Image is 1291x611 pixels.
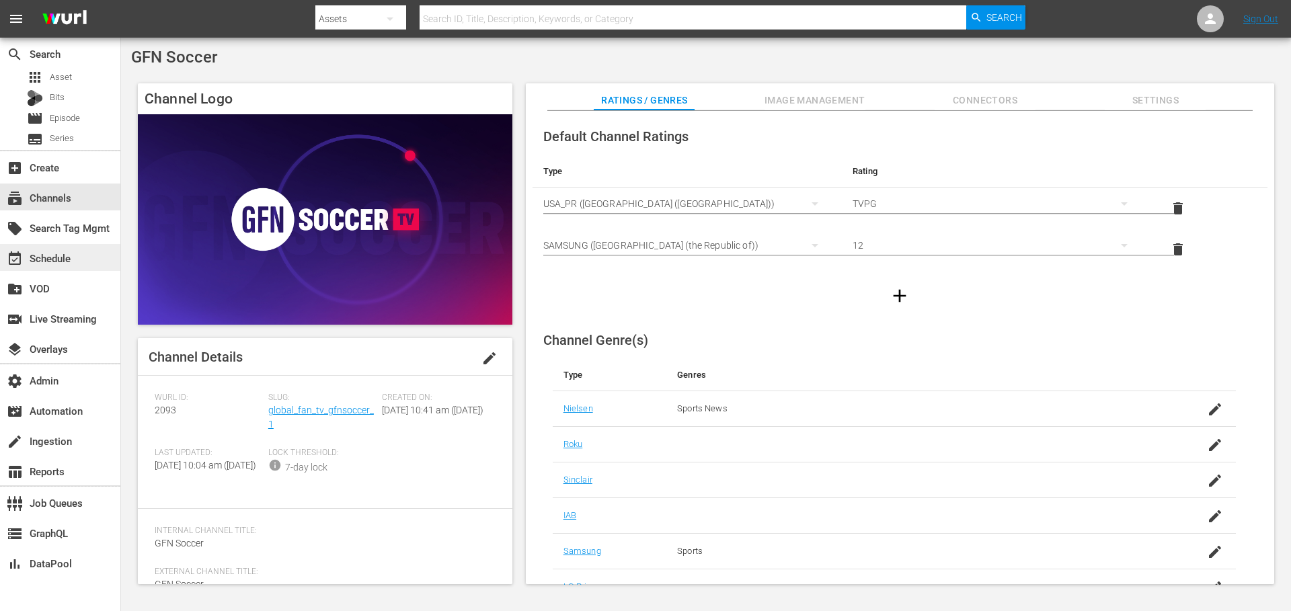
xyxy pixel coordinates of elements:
[7,526,23,542] span: GraphQL
[853,185,1140,222] div: TVPG
[563,546,601,556] a: Samsung
[594,92,695,109] span: Ratings / Genres
[7,190,23,206] span: Channels
[7,341,23,358] span: Overlays
[155,460,256,471] span: [DATE] 10:04 am ([DATE])
[666,359,1160,391] th: Genres
[7,311,23,327] span: Live Streaming
[285,460,327,475] div: 7-day lock
[155,579,204,589] span: GFN Soccer
[382,393,489,403] span: Created On:
[7,160,23,176] span: Create
[563,475,592,485] a: Sinclair
[563,510,576,520] a: IAB
[155,567,489,577] span: External Channel Title:
[155,538,204,548] span: GFN Soccer
[27,110,43,126] span: Episode
[7,220,23,237] span: Search Tag Mgmt
[155,405,176,415] span: 2093
[533,155,842,188] th: Type
[986,5,1022,30] span: Search
[268,458,282,472] span: info
[7,46,23,63] span: Search
[481,350,498,366] span: edit
[543,128,689,145] span: Default Channel Ratings
[268,405,374,430] a: global_fan_tv_gfnsoccer_1
[268,393,375,403] span: Slug:
[27,90,43,106] div: Bits
[138,83,512,114] h4: Channel Logo
[473,342,506,374] button: edit
[7,495,23,512] span: Job Queues
[7,281,23,297] span: VOD
[50,91,65,104] span: Bits
[1170,241,1186,257] span: delete
[8,11,24,27] span: menu
[7,373,23,389] span: Admin
[50,132,74,145] span: Series
[1105,92,1206,109] span: Settings
[27,131,43,147] span: Series
[7,434,23,450] span: Ingestion
[853,227,1140,264] div: 12
[382,405,483,415] span: [DATE] 10:41 am ([DATE])
[1162,192,1194,225] button: delete
[553,359,666,391] th: Type
[765,92,865,109] span: Image Management
[935,92,1035,109] span: Connectors
[543,185,831,222] div: USA_PR ([GEOGRAPHIC_DATA] ([GEOGRAPHIC_DATA]))
[138,114,512,325] img: GFN Soccer
[268,448,375,458] span: Lock Threshold:
[149,349,243,365] span: Channel Details
[543,332,648,348] span: Channel Genre(s)
[543,227,831,264] div: SAMSUNG ([GEOGRAPHIC_DATA] (the Republic of))
[131,48,217,67] span: GFN Soccer
[563,581,607,592] a: LG Primary
[155,526,489,536] span: Internal Channel Title:
[966,5,1025,30] button: Search
[7,403,23,419] span: Automation
[50,71,72,84] span: Asset
[1170,200,1186,216] span: delete
[563,403,593,413] a: Nielsen
[7,556,23,572] span: DataPool
[7,464,23,480] span: Reports
[842,155,1151,188] th: Rating
[155,393,262,403] span: Wurl ID:
[7,251,23,267] span: Schedule
[1243,13,1278,24] a: Sign Out
[27,69,43,85] span: Asset
[1162,233,1194,266] button: delete
[563,439,583,449] a: Roku
[155,448,262,458] span: Last Updated:
[533,155,1267,270] table: simple table
[32,3,97,35] img: ans4CAIJ8jUAAAAAAAAAAAAAAAAAAAAAAAAgQb4GAAAAAAAAAAAAAAAAAAAAAAAAJMjXAAAAAAAAAAAAAAAAAAAAAAAAgAT5G...
[50,112,80,125] span: Episode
